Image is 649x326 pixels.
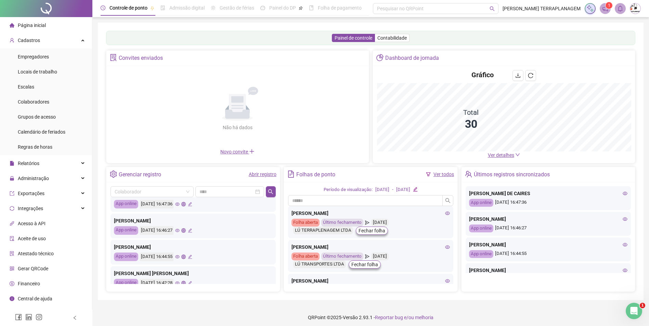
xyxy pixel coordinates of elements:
div: App online [469,199,493,207]
span: search [445,198,451,203]
div: [DATE] 16:42:28 [140,279,173,287]
span: left [73,315,77,320]
div: Dashboard de jornada [385,52,439,64]
div: - [392,186,393,193]
span: solution [10,251,14,256]
iframe: Intercom live chat [626,303,642,319]
span: clock-circle [101,5,105,10]
div: [DATE] 16:46:27 [469,225,627,232]
span: lock [10,176,14,181]
div: [PERSON_NAME] DE CAIRES [469,190,627,197]
span: send [365,253,369,260]
span: dashboard [260,5,265,10]
span: Atestado técnico [18,251,54,256]
span: Exportações [18,191,44,196]
span: eye [623,268,627,273]
span: Locais de trabalho [18,69,57,74]
span: Painel de controle [335,35,372,41]
span: Escalas [18,84,34,90]
span: Central de ajuda [18,296,52,301]
span: eye [445,245,450,249]
span: plus [249,149,255,154]
div: [PERSON_NAME] [291,277,450,285]
span: bell [617,5,623,12]
span: linkedin [25,314,32,321]
span: edit [413,187,417,191]
span: edit [188,228,192,233]
span: download [515,73,521,78]
span: Relatórios [18,161,39,166]
span: eye [623,191,627,196]
div: App online [114,226,138,235]
span: global [181,202,186,206]
span: Painel do DP [269,5,296,11]
div: [DATE] [371,219,389,227]
span: Gestão de férias [220,5,254,11]
div: [DATE] [396,186,410,193]
h4: Gráfico [471,70,494,80]
span: info-circle [10,296,14,301]
span: Administração [18,176,49,181]
button: Fechar folha [356,227,388,235]
span: qrcode [10,266,14,271]
div: LÚ TERRAPLENAGEM LTDA [293,227,353,234]
div: [PERSON_NAME] [114,217,272,225]
span: filter [426,172,431,177]
div: App online [114,253,138,261]
span: instagram [36,314,42,321]
span: global [181,255,186,259]
span: Folha de pagamento [318,5,362,11]
span: edit [188,202,192,206]
span: edit [188,255,192,259]
span: export [10,191,14,196]
div: [DATE] 16:47:36 [469,199,627,207]
a: Abrir registro [249,172,276,177]
div: App online [114,279,138,287]
span: Fechar folha [359,227,385,234]
span: Página inicial [18,23,46,28]
span: search [268,189,273,194]
span: file [10,161,14,166]
span: Versão [343,315,358,320]
div: [DATE] 16:46:27 [140,226,173,235]
span: Integrações [18,206,43,211]
span: eye [175,202,180,206]
div: Período de visualização: [324,186,373,193]
span: [PERSON_NAME] TERRAPLANAGEM [503,5,581,12]
sup: 1 [606,2,612,9]
span: eye [623,242,627,247]
span: audit [10,236,14,241]
span: notification [602,5,608,12]
span: eye [175,255,180,259]
span: Novo convite [220,149,255,154]
span: edit [188,281,192,285]
div: LÚ TRANSPORTES LTDA [293,260,346,268]
span: Colaboradores [18,99,49,105]
div: Folha aberta [291,219,320,227]
span: Contabilidade [377,35,407,41]
div: Últimos registros sincronizados [474,169,550,180]
div: Folhas de ponto [296,169,335,180]
span: user-add [10,38,14,43]
span: send [365,219,369,227]
span: pushpin [150,6,154,10]
span: 1 [640,303,645,308]
span: file-done [160,5,165,10]
div: [PERSON_NAME] [PERSON_NAME] [114,270,272,277]
span: dollar [10,281,14,286]
button: Fechar folha [349,260,381,269]
div: [DATE] [371,253,389,260]
span: eye [175,281,180,285]
div: [DATE] 16:44:55 [140,253,173,261]
span: Reportar bug e/ou melhoria [375,315,433,320]
span: file-text [287,171,295,178]
span: Cadastros [18,38,40,43]
span: reload [528,73,533,78]
span: eye [445,279,450,283]
span: Fechar folha [351,261,378,268]
span: eye [175,228,180,233]
div: [DATE] 16:47:36 [140,200,173,208]
span: Empregadores [18,54,49,59]
div: [PERSON_NAME] [114,243,272,251]
span: pushpin [299,6,303,10]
